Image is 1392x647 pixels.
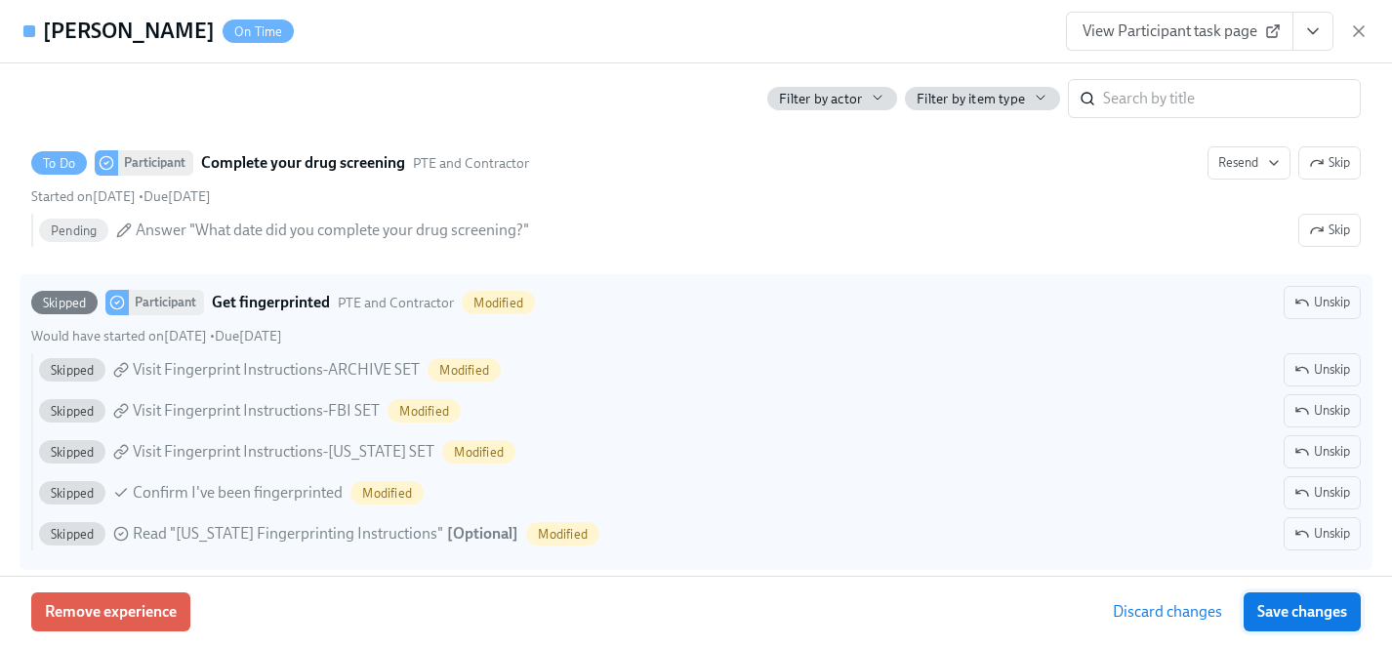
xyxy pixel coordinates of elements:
span: Unskip [1294,293,1350,312]
span: Unskip [1294,360,1350,380]
span: Modified [442,445,515,460]
span: Skipped [39,445,105,460]
div: [ Optional ] [447,523,518,545]
span: Skipped [39,363,105,378]
span: Modified [462,296,535,310]
div: • [31,187,211,206]
span: Tuesday, October 21st 2025, 9:00 am [143,188,211,205]
span: On Time [223,24,294,39]
input: Search by title [1103,79,1361,118]
span: Modified [526,527,599,542]
button: View task page [1292,12,1333,51]
strong: Complete your drug screening [201,151,405,175]
button: SkippedParticipantGet fingerprintedPTE and ContractorModifiedUnskipWould have started on[DATE] •D... [1284,476,1361,509]
button: SkippedParticipantGet fingerprintedPTE and ContractorModifiedUnskipWould have started on[DATE] •D... [1284,394,1361,427]
span: Discard changes [1113,602,1222,622]
span: Read "[US_STATE] Fingerprinting Instructions" [133,523,443,545]
button: Discard changes [1099,592,1236,631]
h4: [PERSON_NAME] [43,17,215,46]
span: Unskip [1294,483,1350,503]
button: Save changes [1244,592,1361,631]
span: Skipped [39,486,105,501]
span: Resend [1218,153,1280,173]
strong: Get fingerprinted [212,291,330,314]
span: Modified [388,404,461,419]
span: View Participant task page [1083,21,1277,41]
button: To DoParticipantComplete your drug screeningPTE and ContractorResendSkipStarted on[DATE] •Due[DAT... [1298,214,1361,247]
span: Unskip [1294,524,1350,544]
div: Participant [129,290,204,315]
span: Filter by item type [917,90,1025,108]
span: Visit Fingerprint Instructions-FBI SET [133,400,380,422]
span: Tuesday, October 14th 2025, 6:12 pm [31,188,136,205]
span: Visit Fingerprint Instructions-ARCHIVE SET [133,359,420,381]
span: Visit Fingerprint Instructions-[US_STATE] SET [133,441,434,463]
span: Skip [1309,153,1350,173]
span: Answer "What date did you complete your drug screening?" [136,220,529,241]
button: SkippedParticipantGet fingerprintedPTE and ContractorModifiedWould have started on[DATE] •Due[DAT... [1284,286,1361,319]
button: Filter by actor [767,87,897,110]
span: To Do [31,156,87,171]
span: Modified [428,363,501,378]
span: Remove experience [45,602,177,622]
button: To DoParticipantComplete your drug screeningPTE and ContractorSkipStarted on[DATE] •Due[DATE] Pen... [1208,146,1290,180]
span: Unskip [1294,401,1350,421]
button: Remove experience [31,592,190,631]
a: View Participant task page [1066,12,1293,51]
span: Skipped [31,296,98,310]
button: Filter by item type [905,87,1060,110]
span: This task uses the "PTE and Contractor" audience [413,154,529,173]
span: Confirm I've been fingerprinted [133,482,343,504]
button: To DoParticipantComplete your drug screeningPTE and ContractorResendStarted on[DATE] •Due[DATE] P... [1298,146,1361,180]
span: Tuesday, October 14th 2025, 6:11 pm [31,328,207,344]
span: Tuesday, October 21st 2025, 9:00 am [215,328,282,344]
button: SkippedParticipantGet fingerprintedPTE and ContractorModifiedUnskipWould have started on[DATE] •D... [1284,353,1361,386]
button: SkippedParticipantGet fingerprintedPTE and ContractorModifiedUnskipWould have started on[DATE] •D... [1284,517,1361,550]
span: Skipped [39,527,105,542]
span: This task uses the "PTE and Contractor" audience [338,294,454,312]
span: Save changes [1257,602,1347,622]
span: Filter by actor [779,90,862,108]
span: Unskip [1294,442,1350,462]
div: Participant [118,150,193,176]
span: Skip [1309,221,1350,240]
div: • [31,327,282,345]
span: Pending [39,223,108,238]
span: Skipped [39,404,105,419]
button: SkippedParticipantGet fingerprintedPTE and ContractorModifiedUnskipWould have started on[DATE] •D... [1284,435,1361,468]
span: Modified [350,486,424,501]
